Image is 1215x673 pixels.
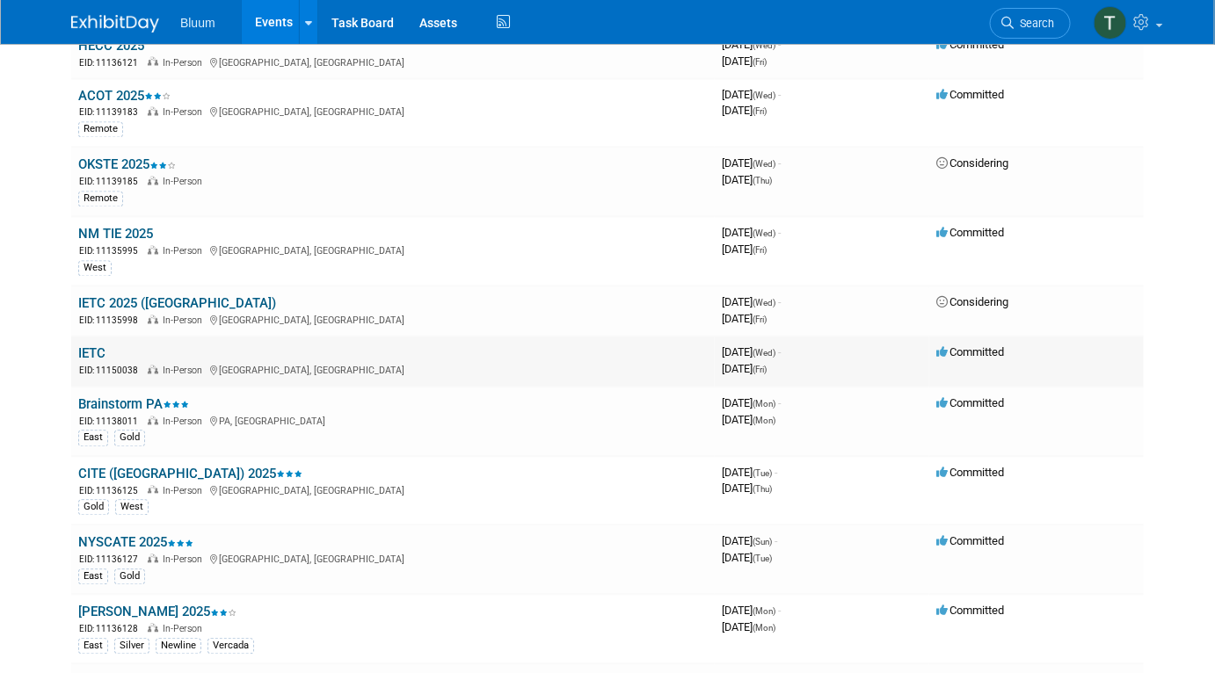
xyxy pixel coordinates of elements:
[753,315,767,325] span: (Fri)
[722,535,777,548] span: [DATE]
[148,246,158,255] img: In-Person Event
[163,315,207,327] span: In-Person
[722,174,772,187] span: [DATE]
[114,569,145,585] div: Gold
[78,483,708,498] div: [GEOGRAPHIC_DATA], [GEOGRAPHIC_DATA]
[78,89,171,105] a: ACOT 2025
[722,89,781,102] span: [DATE]
[78,296,276,312] a: IETC 2025 ([GEOGRAPHIC_DATA])
[722,467,777,480] span: [DATE]
[163,624,207,635] span: In-Person
[207,639,254,655] div: Vercada
[753,365,767,375] span: (Fri)
[753,400,775,409] span: (Mon)
[990,8,1071,39] a: Search
[78,192,123,207] div: Remote
[163,177,207,188] span: In-Person
[180,16,215,30] span: Bluum
[78,500,109,516] div: Gold
[78,54,708,69] div: [GEOGRAPHIC_DATA], [GEOGRAPHIC_DATA]
[753,554,772,564] span: (Tue)
[936,296,1008,309] span: Considering
[78,569,108,585] div: East
[753,485,772,495] span: (Thu)
[722,414,775,427] span: [DATE]
[775,535,777,548] span: -
[778,157,781,170] span: -
[148,416,158,425] img: In-Person Event
[163,246,207,257] span: In-Person
[78,105,708,119] div: [GEOGRAPHIC_DATA], [GEOGRAPHIC_DATA]
[778,296,781,309] span: -
[79,625,145,634] span: EID: 11136128
[79,247,145,257] span: EID: 11135995
[1014,17,1054,30] span: Search
[148,554,158,563] img: In-Person Event
[163,365,207,377] span: In-Person
[722,243,767,257] span: [DATE]
[753,91,775,101] span: (Wed)
[79,108,145,118] span: EID: 11139183
[78,227,153,242] a: NM TIE 2025
[148,315,158,324] img: In-Person Event
[936,346,1004,359] span: Committed
[148,365,158,374] img: In-Person Event
[936,227,1004,240] span: Committed
[722,313,767,326] span: [DATE]
[722,621,775,634] span: [DATE]
[1094,6,1127,40] img: Taylor Bradley
[778,346,781,359] span: -
[79,417,145,427] span: EID: 11138011
[114,639,149,655] div: Silver
[78,414,708,429] div: PA, [GEOGRAPHIC_DATA]
[78,122,123,138] div: Remote
[71,15,159,33] img: ExhibitDay
[722,552,772,565] span: [DATE]
[78,313,708,328] div: [GEOGRAPHIC_DATA], [GEOGRAPHIC_DATA]
[753,229,775,239] span: (Wed)
[78,397,189,413] a: Brainstorm PA
[148,107,158,116] img: In-Person Event
[936,467,1004,480] span: Committed
[78,346,105,362] a: IETC
[722,363,767,376] span: [DATE]
[78,552,708,567] div: [GEOGRAPHIC_DATA], [GEOGRAPHIC_DATA]
[753,349,775,358] span: (Wed)
[936,535,1004,548] span: Committed
[148,486,158,495] img: In-Person Event
[163,416,207,428] span: In-Person
[148,57,158,66] img: In-Person Event
[163,486,207,497] span: In-Person
[722,296,781,309] span: [DATE]
[722,105,767,118] span: [DATE]
[78,604,236,620] a: [PERSON_NAME] 2025
[78,431,108,446] div: East
[722,227,781,240] span: [DATE]
[79,366,145,376] span: EID: 11150038
[753,607,775,617] span: (Mon)
[753,177,772,186] span: (Thu)
[753,57,767,67] span: (Fri)
[753,40,775,50] span: (Wed)
[722,397,781,410] span: [DATE]
[79,555,145,565] span: EID: 11136127
[722,54,767,68] span: [DATE]
[78,535,193,551] a: NYSCATE 2025
[163,57,207,69] span: In-Person
[753,246,767,256] span: (Fri)
[778,89,781,102] span: -
[722,604,781,618] span: [DATE]
[753,538,772,547] span: (Sun)
[79,177,145,187] span: EID: 11139185
[78,261,112,277] div: West
[936,89,1004,102] span: Committed
[722,157,781,170] span: [DATE]
[753,299,775,308] span: (Wed)
[78,157,176,173] a: OKSTE 2025
[78,363,708,378] div: [GEOGRAPHIC_DATA], [GEOGRAPHIC_DATA]
[775,467,777,480] span: -
[753,107,767,117] span: (Fri)
[753,416,775,426] span: (Mon)
[778,397,781,410] span: -
[722,482,772,496] span: [DATE]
